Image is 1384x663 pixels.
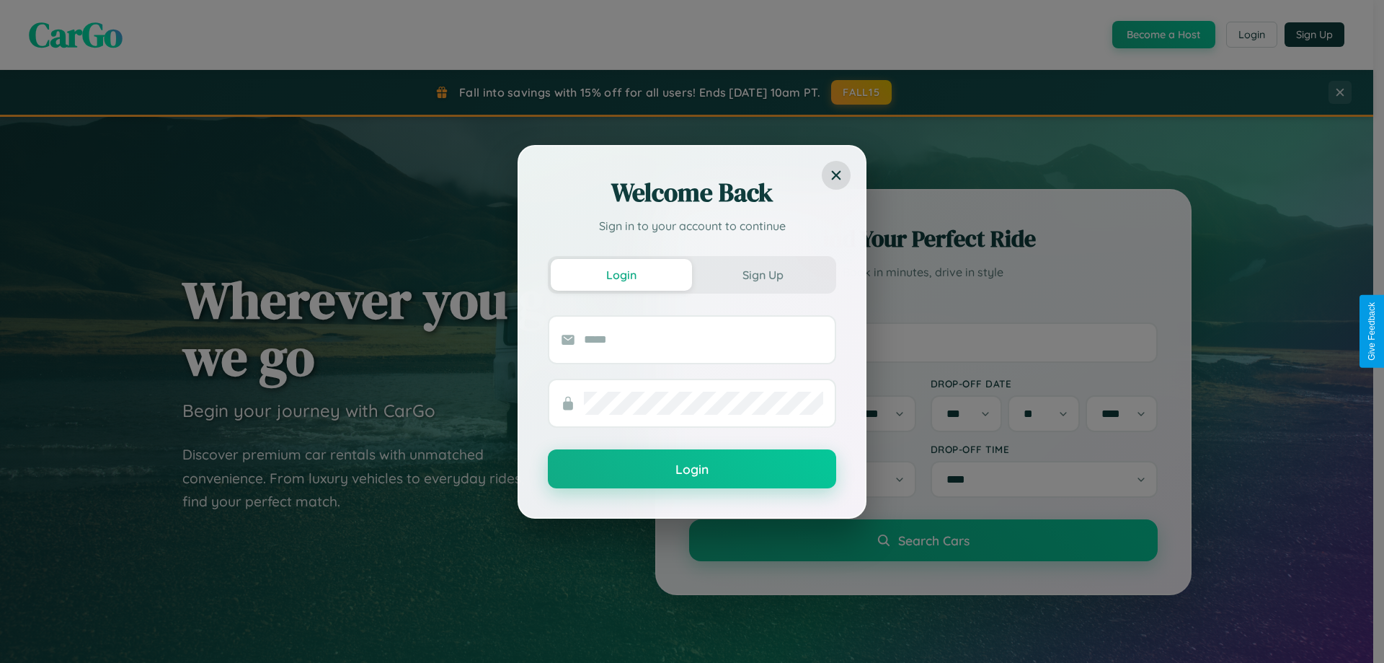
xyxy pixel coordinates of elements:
button: Login [548,449,836,488]
button: Login [551,259,692,291]
div: Give Feedback [1367,302,1377,361]
p: Sign in to your account to continue [548,217,836,234]
button: Sign Up [692,259,833,291]
h2: Welcome Back [548,175,836,210]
